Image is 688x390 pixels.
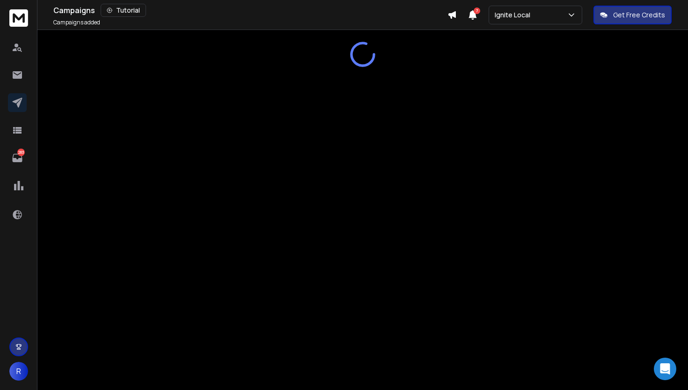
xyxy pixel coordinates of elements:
a: 283 [8,149,27,167]
p: Campaigns added [53,19,100,26]
button: Get Free Credits [593,6,672,24]
div: Campaigns [53,4,447,17]
span: 7 [474,7,480,14]
button: R [9,362,28,381]
button: Tutorial [101,4,146,17]
p: Get Free Credits [613,10,665,20]
p: Ignite Local [495,10,534,20]
p: 283 [17,149,25,156]
div: Open Intercom Messenger [654,358,676,380]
